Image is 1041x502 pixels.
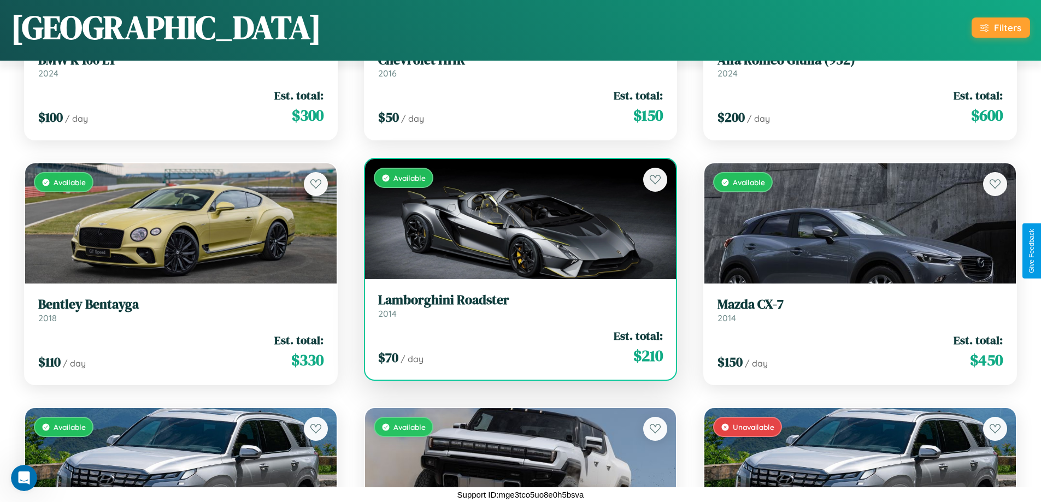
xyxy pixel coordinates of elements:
span: $ 100 [38,108,63,126]
span: Est. total: [274,332,324,348]
iframe: Intercom live chat [11,465,37,491]
a: Lamborghini Roadster2014 [378,292,663,319]
span: $ 600 [971,104,1003,126]
span: 2016 [378,68,397,79]
a: Bentley Bentayga2018 [38,297,324,323]
span: 2024 [717,68,738,79]
span: $ 70 [378,349,398,367]
span: Available [54,178,86,187]
a: BMW K 100 LT2024 [38,52,324,79]
span: / day [745,358,768,369]
span: 2018 [38,312,57,323]
span: / day [747,113,770,124]
span: Available [733,178,765,187]
span: Est. total: [274,87,324,103]
span: 2014 [378,308,397,319]
h3: Mazda CX-7 [717,297,1003,312]
span: $ 330 [291,349,324,371]
span: Available [393,173,426,182]
div: Give Feedback [1028,229,1036,273]
span: / day [401,113,424,124]
span: Est. total: [954,332,1003,348]
a: Chevrolet HHR2016 [378,52,663,79]
span: / day [401,353,424,364]
span: / day [63,358,86,369]
a: Alfa Romeo Giulia (952)2024 [717,52,1003,79]
span: Unavailable [733,422,774,432]
span: Available [393,422,426,432]
button: Filters [972,17,1030,38]
p: Support ID: mge3tco5uo8e0h5bsva [457,487,584,502]
span: Est. total: [614,328,663,344]
span: Est. total: [614,87,663,103]
h1: [GEOGRAPHIC_DATA] [11,5,321,50]
span: $ 50 [378,108,399,126]
span: / day [65,113,88,124]
span: $ 200 [717,108,745,126]
span: $ 210 [633,345,663,367]
span: Available [54,422,86,432]
span: Est. total: [954,87,1003,103]
span: $ 110 [38,353,61,371]
span: $ 450 [970,349,1003,371]
span: $ 150 [717,353,743,371]
span: $ 150 [633,104,663,126]
span: 2024 [38,68,58,79]
h3: Bentley Bentayga [38,297,324,312]
h3: Lamborghini Roadster [378,292,663,308]
a: Mazda CX-72014 [717,297,1003,323]
div: Filters [994,22,1021,33]
span: $ 300 [292,104,324,126]
span: 2014 [717,312,736,323]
